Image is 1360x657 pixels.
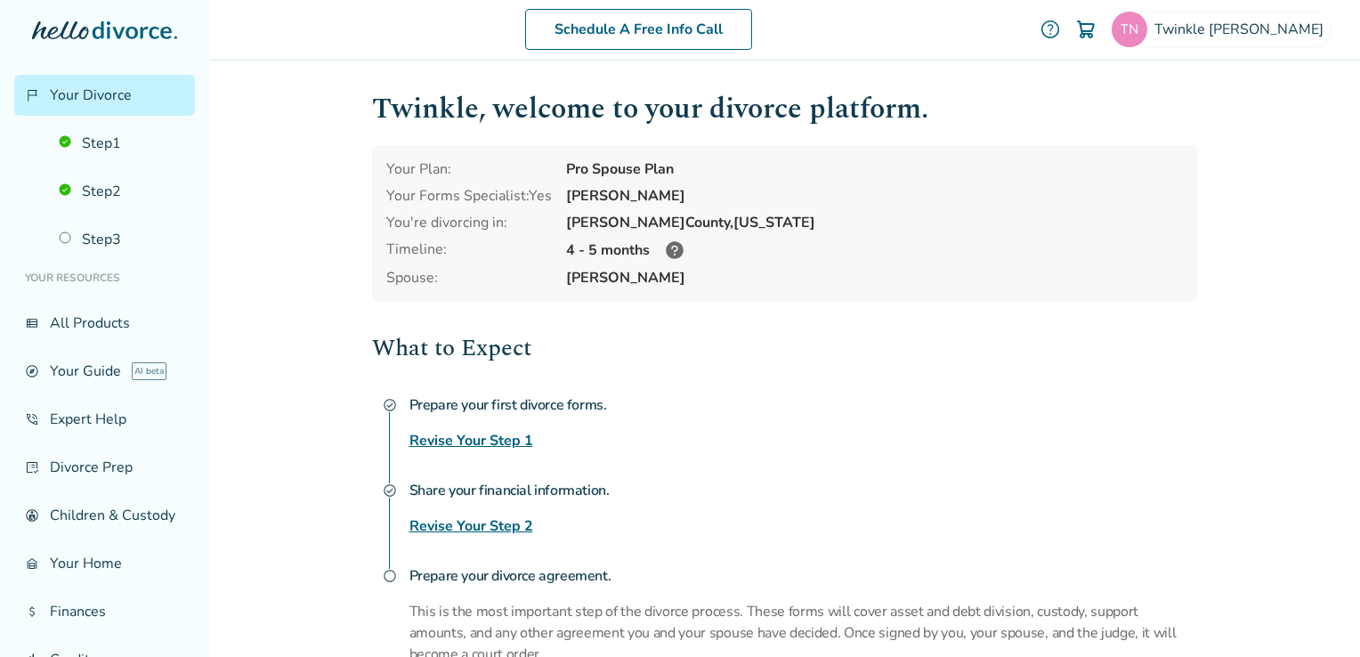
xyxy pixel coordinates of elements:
div: Pro Spouse Plan [566,159,1184,179]
a: list_alt_checkDivorce Prep [14,447,195,488]
a: flag_2Your Divorce [14,75,195,116]
span: account_child [25,508,39,523]
img: twwinnkle@yahoo.com [1112,12,1147,47]
h2: What to Expect [372,330,1198,366]
div: [PERSON_NAME] County, [US_STATE] [566,213,1184,232]
div: [PERSON_NAME] [566,186,1184,206]
a: account_childChildren & Custody [14,495,195,536]
span: explore [25,364,39,378]
a: exploreYour GuideAI beta [14,351,195,392]
img: Cart [1075,19,1097,40]
span: [PERSON_NAME] [566,268,1184,288]
li: Your Resources [14,260,195,296]
span: phone_in_talk [25,412,39,426]
div: Your Forms Specialist: Yes [386,186,552,206]
a: Schedule A Free Info Call [525,9,752,50]
h4: Prepare your divorce agreement. [409,558,1198,594]
a: view_listAll Products [14,303,195,344]
span: flag_2 [25,88,39,102]
iframe: Chat Widget [1271,572,1360,657]
span: Spouse: [386,268,552,288]
span: check_circle [383,483,397,498]
span: view_list [25,316,39,330]
div: Timeline: [386,239,552,261]
div: Your Plan: [386,159,552,179]
a: garage_homeYour Home [14,543,195,584]
div: 4 - 5 months [566,239,1184,261]
a: phone_in_talkExpert Help [14,399,195,440]
h4: Prepare your first divorce forms. [409,387,1198,423]
div: You're divorcing in: [386,213,552,232]
span: AI beta [132,362,166,380]
span: radio_button_unchecked [383,569,397,583]
span: Twinkle [PERSON_NAME] [1154,20,1331,39]
a: Revise Your Step 2 [409,515,533,537]
span: garage_home [25,556,39,571]
span: list_alt_check [25,460,39,474]
a: help [1040,19,1061,40]
span: attach_money [25,604,39,619]
span: check_circle [383,398,397,412]
span: Your Divorce [50,85,132,105]
a: Step1 [48,123,195,164]
a: attach_moneyFinances [14,591,195,632]
a: Step3 [48,219,195,260]
a: Step2 [48,171,195,212]
h1: Twinkle , welcome to your divorce platform. [372,87,1198,131]
a: Revise Your Step 1 [409,430,533,451]
h4: Share your financial information. [409,473,1198,508]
